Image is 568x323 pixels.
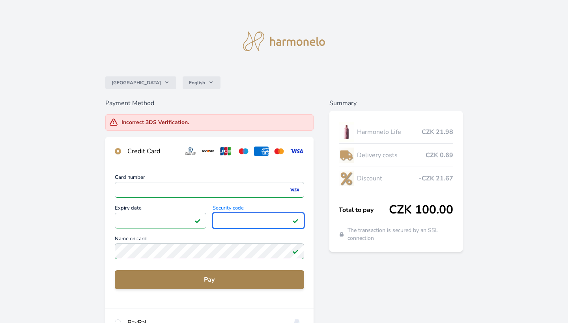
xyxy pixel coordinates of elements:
[422,127,453,137] span: CZK 21.98
[348,226,453,242] span: The transaction is secured by an SSL connection
[127,147,177,156] div: Credit Card
[201,147,215,156] img: discover.svg
[115,270,304,289] button: Pay
[115,206,206,213] span: Expiry date
[254,147,269,156] img: amex.svg
[339,122,354,142] img: CLEAN_LIFE_se_stinem_x-lo.jpg
[118,184,301,195] iframe: Iframe for card number
[389,203,453,217] span: CZK 100.00
[115,236,304,243] span: Name on card
[189,80,205,86] span: English
[272,147,286,156] img: mc.svg
[419,174,453,183] span: -CZK 21.67
[292,248,299,254] img: Field valid
[118,215,203,226] iframe: Iframe for expiry date
[357,150,426,160] span: Delivery costs
[339,145,354,165] img: delivery-lo.png
[115,243,304,259] input: Name on cardField valid
[329,98,463,108] h6: Summary
[357,174,419,183] span: Discount
[292,217,299,224] img: Field valid
[183,76,220,89] button: English
[121,119,189,126] div: Incorrect 3DS Verification.
[105,98,314,108] h6: Payment Method
[243,32,325,51] img: logo.svg
[426,150,453,160] span: CZK 0.69
[213,206,304,213] span: Security code
[339,205,389,215] span: Total to pay
[112,80,161,86] span: [GEOGRAPHIC_DATA]
[219,147,233,156] img: jcb.svg
[290,147,304,156] img: visa.svg
[357,127,422,137] span: Harmonelo Life
[105,76,176,89] button: [GEOGRAPHIC_DATA]
[236,147,251,156] img: maestro.svg
[289,186,300,193] img: visa
[339,169,354,188] img: discount-lo.png
[121,275,298,284] span: Pay
[115,175,304,182] span: Card number
[183,147,198,156] img: diners.svg
[216,215,301,226] iframe: Iframe for security code
[194,217,201,224] img: Field valid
